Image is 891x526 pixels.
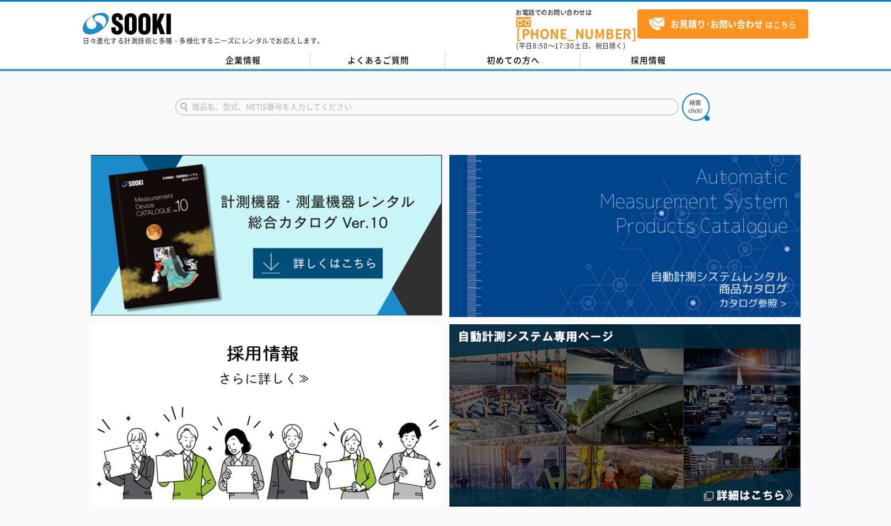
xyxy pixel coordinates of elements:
span: 17:30 [555,41,575,51]
a: [PHONE_NUMBER] [516,17,637,40]
span: 初めての方へ [487,54,540,66]
a: 企業情報 [175,52,310,69]
input: 商品名、型式、NETIS番号を入力してください [175,99,679,115]
span: (平日 ～ 土日、祝日除く) [516,41,625,51]
strong: お見積り･お問い合わせ [670,17,763,30]
a: よくあるご質問 [310,52,445,69]
img: SOOKI recruit [91,324,442,507]
span: はこちら [648,16,796,33]
p: 日々進化する計測技術と多種・多様化するニーズにレンタルでお応えします。 [83,37,324,44]
span: 8:50 [533,41,548,51]
a: 採用情報 [581,52,716,69]
a: 初めての方へ [445,52,581,69]
span: お電話でのお問い合わせは [516,9,637,16]
img: Catalog Ver10 [91,155,442,316]
a: お見積り･お問い合わせはこちら [637,9,808,39]
img: 自動計測システムカタログ [449,155,801,317]
img: btn_search.png [682,93,710,121]
img: 自動計測システム専用ページ [449,324,801,507]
